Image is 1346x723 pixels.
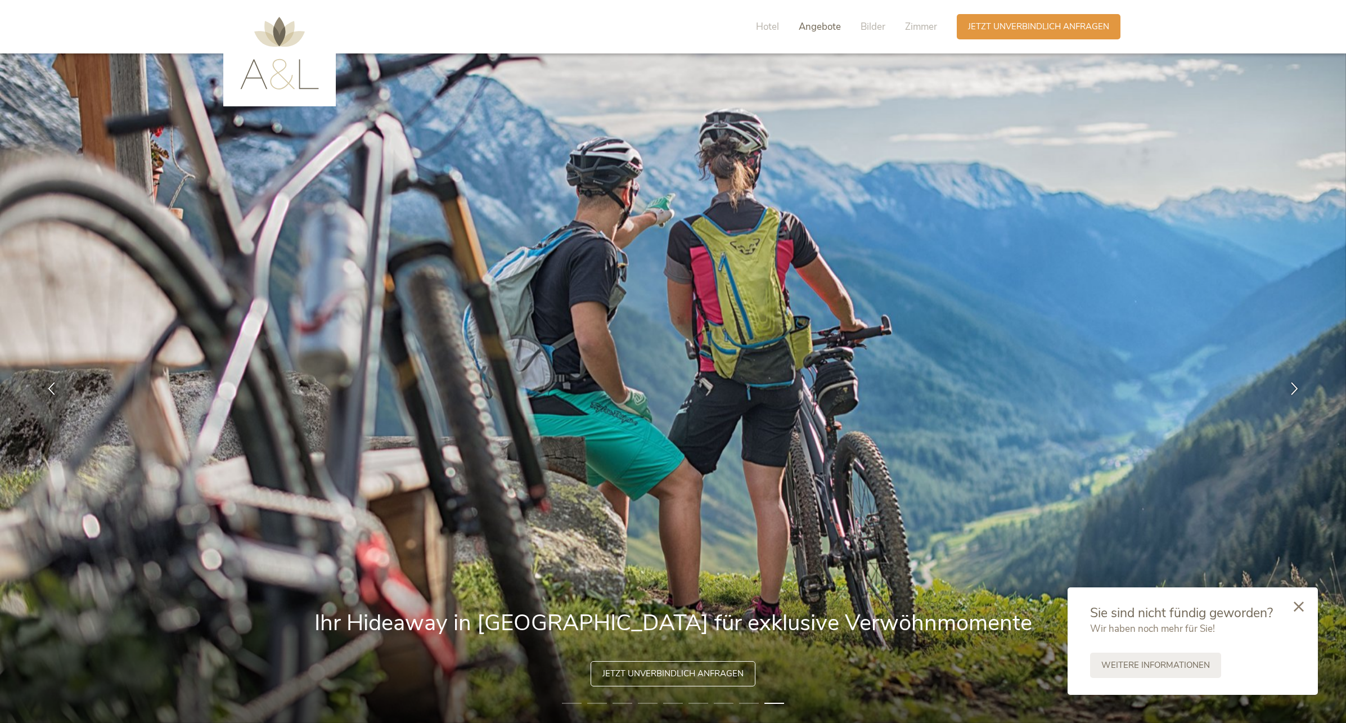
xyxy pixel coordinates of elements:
[905,20,937,33] span: Zimmer
[756,20,779,33] span: Hotel
[968,21,1109,33] span: Jetzt unverbindlich anfragen
[799,20,841,33] span: Angebote
[861,20,885,33] span: Bilder
[1101,659,1210,671] span: Weitere Informationen
[240,17,319,89] img: AMONTI & LUNARIS Wellnessresort
[1090,653,1221,678] a: Weitere Informationen
[602,668,744,680] span: Jetzt unverbindlich anfragen
[1090,622,1215,635] span: Wir haben noch mehr für Sie!
[1090,604,1273,622] span: Sie sind nicht fündig geworden?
